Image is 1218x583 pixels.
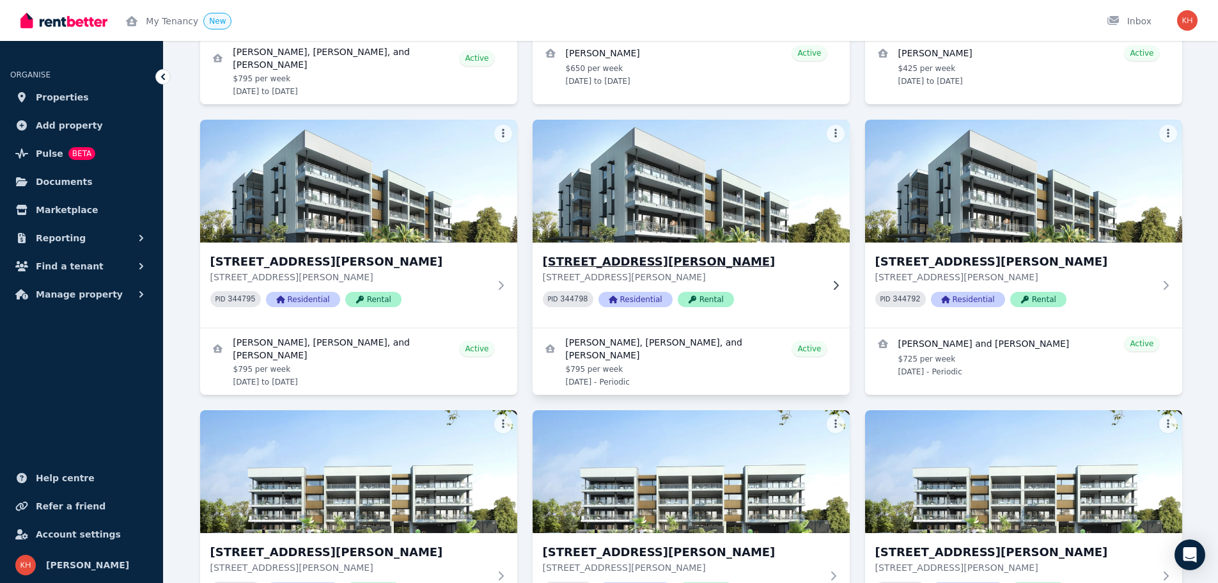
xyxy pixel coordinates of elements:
[36,202,98,218] span: Marketplace
[533,328,850,395] a: View details for Mafi Giolagon-Pascual, Diane Arevalo, and Ronadette Pineda
[678,292,734,307] span: Rental
[533,120,850,328] a: 8/26 Arthur Street, Coffs Harbour[STREET_ADDRESS][PERSON_NAME][STREET_ADDRESS][PERSON_NAME]PID 34...
[200,38,517,104] a: View details for Joan Marie Abordo, Raquel Carandang, and Mary France Sinogbuhan
[36,174,93,189] span: Documents
[865,328,1182,385] a: View details for Steven Kilner and Darian Galloway
[200,120,517,243] img: 7/26 Arthur Street, Coffs Harbour
[10,522,153,547] a: Account settings
[548,296,558,303] small: PID
[210,253,489,271] h3: [STREET_ADDRESS][PERSON_NAME]
[10,84,153,110] a: Properties
[10,225,153,251] button: Reporting
[36,146,63,161] span: Pulse
[210,271,489,284] p: [STREET_ADDRESS][PERSON_NAME]
[10,493,153,519] a: Refer a friend
[36,118,103,133] span: Add property
[875,271,1154,284] p: [STREET_ADDRESS][PERSON_NAME]
[543,253,822,271] h3: [STREET_ADDRESS][PERSON_NAME]
[36,287,123,302] span: Manage property
[1177,10,1198,31] img: Karen Hickey
[494,415,512,433] button: More options
[1010,292,1066,307] span: Rental
[865,120,1182,243] img: 9/26 Arthur Street, Coffs Harbour
[543,543,822,561] h3: [STREET_ADDRESS][PERSON_NAME]
[543,271,822,284] p: [STREET_ADDRESS][PERSON_NAME]
[494,125,512,143] button: More options
[200,120,517,328] a: 7/26 Arthur Street, Coffs Harbour[STREET_ADDRESS][PERSON_NAME][STREET_ADDRESS][PERSON_NAME]PID 34...
[560,295,588,304] code: 344798
[827,125,845,143] button: More options
[210,543,489,561] h3: [STREET_ADDRESS][PERSON_NAME]
[1159,125,1177,143] button: More options
[10,197,153,223] a: Marketplace
[1107,15,1152,28] div: Inbox
[10,70,51,79] span: ORGANISE
[36,259,104,274] span: Find a tenant
[209,17,226,26] span: New
[266,292,340,307] span: Residential
[200,328,517,395] a: View details for Yuri Gagarin, Don Almonte, and Rolly Cuarto
[865,38,1182,94] a: View details for Joy Lee
[10,169,153,195] a: Documents
[10,465,153,491] a: Help centre
[865,120,1182,328] a: 9/26 Arthur Street, Coffs Harbour[STREET_ADDRESS][PERSON_NAME][STREET_ADDRESS][PERSON_NAME]PID 34...
[875,561,1154,574] p: [STREET_ADDRESS][PERSON_NAME]
[524,116,857,246] img: 8/26 Arthur Street, Coffs Harbour
[215,296,226,303] small: PID
[880,296,891,303] small: PID
[20,11,107,30] img: RentBetter
[10,141,153,166] a: PulseBETA
[533,410,850,533] img: 11/26 Arthur Street, Coffs Harbour
[931,292,1005,307] span: Residential
[10,113,153,138] a: Add property
[345,292,402,307] span: Rental
[533,38,850,94] a: View details for Dominique Batenga
[228,295,255,304] code: 344795
[200,410,517,533] img: 10/26 Arthur Street, Coffs Harbour
[1159,415,1177,433] button: More options
[10,282,153,307] button: Manage property
[15,555,36,575] img: Karen Hickey
[598,292,673,307] span: Residential
[827,415,845,433] button: More options
[46,557,129,573] span: [PERSON_NAME]
[893,295,920,304] code: 344792
[36,499,105,514] span: Refer a friend
[1175,539,1205,570] div: Open Intercom Messenger
[210,561,489,574] p: [STREET_ADDRESS][PERSON_NAME]
[543,561,822,574] p: [STREET_ADDRESS][PERSON_NAME]
[36,90,89,105] span: Properties
[865,410,1182,533] img: 12/26 Arthur Street, Coffs Harbour
[36,470,95,486] span: Help centre
[36,230,86,246] span: Reporting
[68,147,95,160] span: BETA
[875,543,1154,561] h3: [STREET_ADDRESS][PERSON_NAME]
[10,253,153,279] button: Find a tenant
[875,253,1154,271] h3: [STREET_ADDRESS][PERSON_NAME]
[36,527,121,542] span: Account settings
